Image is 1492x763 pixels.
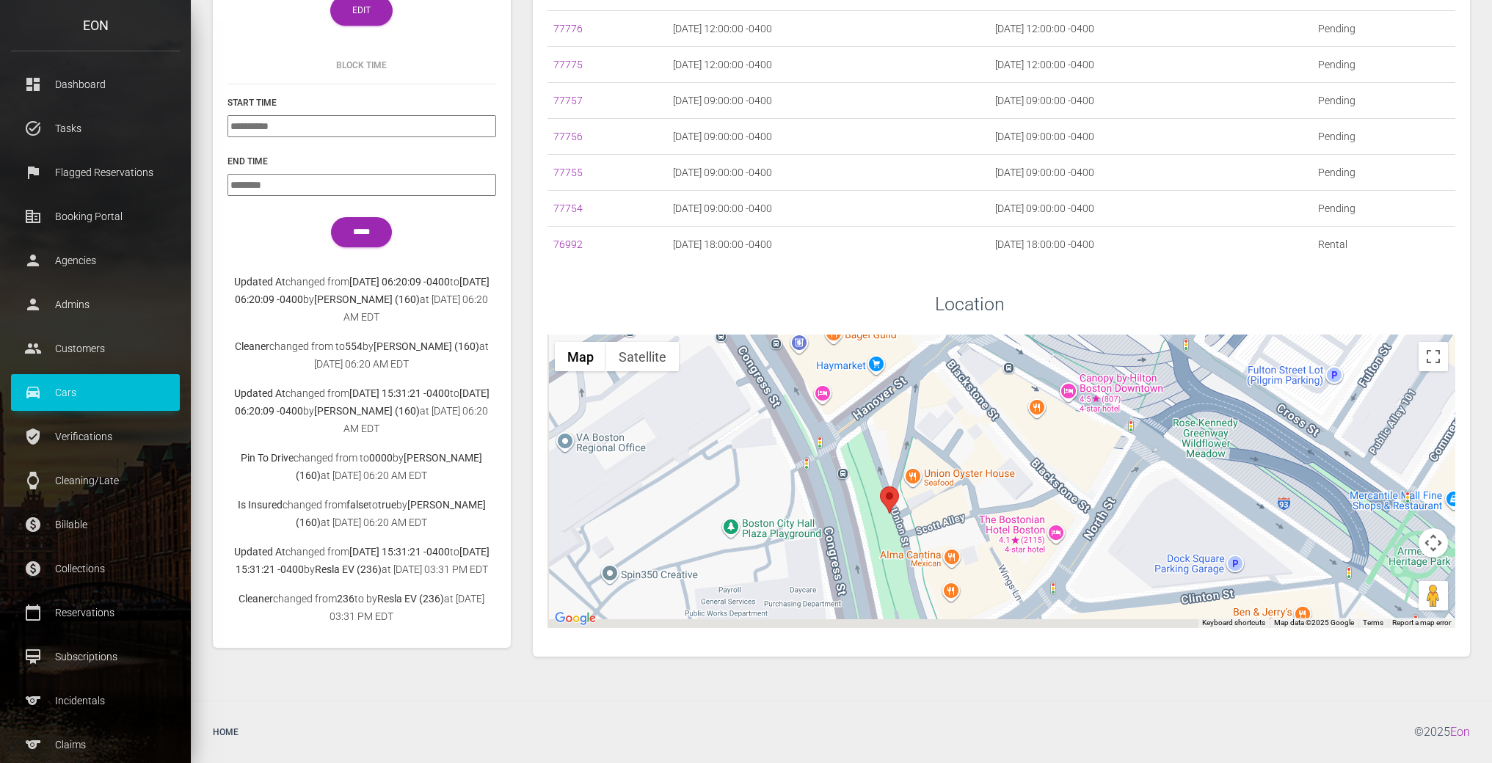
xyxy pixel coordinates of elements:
[349,276,450,288] b: [DATE] 06:20:09 -0400
[553,131,583,142] a: 77756
[228,496,496,531] p: changed from to by at [DATE] 06:20 AM EDT
[228,96,496,109] h6: Start Time
[1312,191,1455,227] td: Pending
[241,452,294,464] b: Pin To Drive
[228,273,496,326] p: changed from to by at [DATE] 06:20 AM EDT
[337,593,354,605] b: 236
[1419,581,1448,610] button: Drag Pegman onto the map to open Street View
[314,293,420,305] b: [PERSON_NAME] (160)
[11,198,180,235] a: corporate_fare Booking Portal
[228,384,496,437] p: changed from to by at [DATE] 06:20 AM EDT
[22,470,169,492] p: Cleaning/Late
[235,340,269,352] b: Cleaner
[553,95,583,106] a: 77757
[234,387,285,399] b: Updated At
[234,546,285,558] b: Updated At
[11,374,180,411] a: drive_eta Cars
[11,242,180,279] a: person Agencies
[22,161,169,183] p: Flagged Reservations
[935,291,1455,317] h3: Location
[22,73,169,95] p: Dashboard
[349,387,450,399] b: [DATE] 15:31:21 -0400
[667,83,990,119] td: [DATE] 09:00:00 -0400
[11,594,180,631] a: calendar_today Reservations
[667,119,990,155] td: [DATE] 09:00:00 -0400
[22,558,169,580] p: Collections
[377,593,444,605] b: Resla EV (236)
[296,452,482,481] b: [PERSON_NAME] (160)
[378,499,396,511] b: true
[553,59,583,70] a: 77775
[1202,618,1265,628] button: Keyboard shortcuts
[989,155,1312,191] td: [DATE] 09:00:00 -0400
[228,543,496,578] p: changed from to by at [DATE] 03:31 PM EDT
[238,499,283,511] b: Is Insured
[228,590,496,625] p: changed from to by at [DATE] 03:31 PM EDT
[553,23,583,34] a: 77776
[553,167,583,178] a: 77755
[1312,47,1455,83] td: Pending
[228,449,496,484] p: changed from to by at [DATE] 06:20 AM EDT
[315,563,382,575] b: Resla EV (236)
[374,340,479,352] b: [PERSON_NAME] (160)
[11,286,180,323] a: person Admins
[22,249,169,271] p: Agencies
[1312,11,1455,47] td: Pending
[553,238,583,250] a: 76992
[989,119,1312,155] td: [DATE] 09:00:00 -0400
[667,11,990,47] td: [DATE] 12:00:00 -0400
[234,276,285,288] b: Updated At
[349,546,450,558] b: [DATE] 15:31:21 -0400
[22,734,169,756] p: Claims
[22,117,169,139] p: Tasks
[22,602,169,624] p: Reservations
[228,155,496,168] h6: End Time
[1312,227,1455,263] td: Rental
[11,110,180,147] a: task_alt Tasks
[1312,155,1455,191] td: Pending
[22,337,169,359] p: Customers
[22,646,169,668] p: Subscriptions
[1419,528,1448,558] button: Map camera controls
[11,550,180,587] a: paid Collections
[667,47,990,83] td: [DATE] 12:00:00 -0400
[11,682,180,719] a: sports Incidentals
[235,276,490,305] b: [DATE] 06:20:09 -0400
[22,690,169,712] p: Incidentals
[989,47,1312,83] td: [DATE] 12:00:00 -0400
[22,293,169,315] p: Admins
[989,227,1312,263] td: [DATE] 18:00:00 -0400
[235,387,490,417] b: [DATE] 06:20:09 -0400
[553,202,583,214] a: 77754
[11,418,180,455] a: verified_user Verifications
[369,452,393,464] b: 0000
[989,11,1312,47] td: [DATE] 12:00:00 -0400
[239,593,273,605] b: Cleaner
[606,342,679,371] button: Show satellite imagery
[228,59,496,72] h6: Block Time
[1414,712,1481,752] div: © 2025
[1363,618,1383,627] a: Terms (opens in new tab)
[11,66,180,103] a: dashboard Dashboard
[22,205,169,227] p: Booking Portal
[346,499,368,511] b: false
[11,154,180,191] a: flag Flagged Reservations
[1274,618,1354,627] span: Map data ©2025 Google
[11,726,180,763] a: sports Claims
[314,405,420,417] b: [PERSON_NAME] (160)
[11,462,180,499] a: watch Cleaning/Late
[228,337,496,373] p: changed from to by at [DATE] 06:20 AM EDT
[11,330,180,367] a: people Customers
[22,514,169,536] p: Billable
[202,712,250,752] a: Home
[296,499,486,528] b: [PERSON_NAME] (160)
[11,506,180,543] a: paid Billable
[1312,83,1455,119] td: Pending
[551,609,600,628] a: Open this area in Google Maps (opens a new window)
[11,638,180,675] a: card_membership Subscriptions
[1392,618,1451,627] a: Report a map error
[1450,725,1470,739] a: Eon
[345,340,363,352] b: 554
[236,546,490,575] b: [DATE] 15:31:21 -0400
[22,426,169,448] p: Verifications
